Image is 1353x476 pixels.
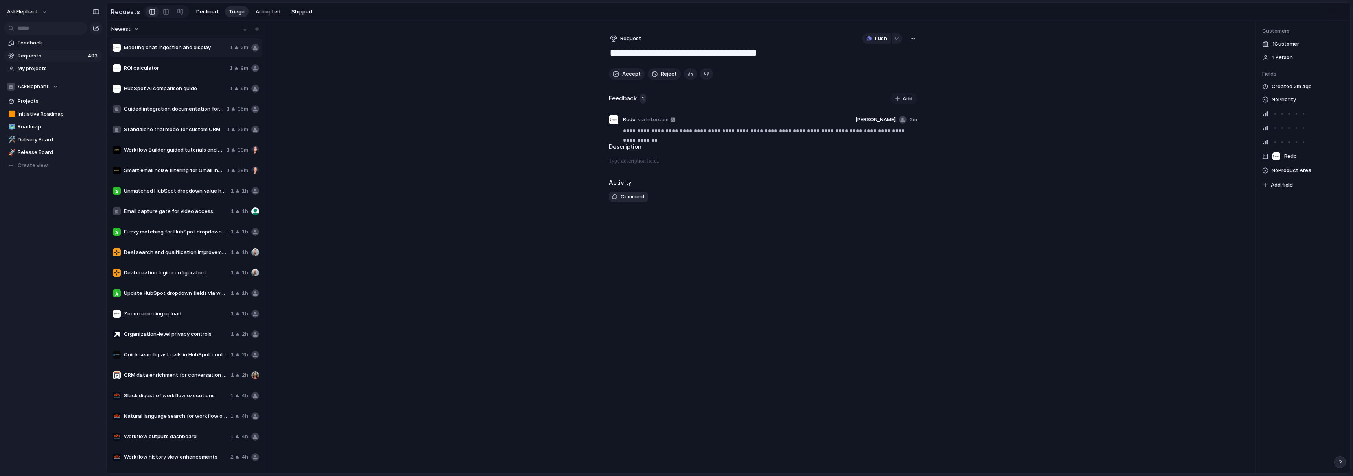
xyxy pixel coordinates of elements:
[18,83,49,91] span: AskElephant
[231,269,234,277] span: 1
[241,412,248,420] span: 4h
[862,33,891,44] button: Push
[636,115,676,124] a: via Intercom
[238,126,248,133] span: 35m
[18,161,48,169] span: Create view
[7,136,15,144] button: 🛠️
[18,52,85,60] span: Requests
[621,193,645,201] span: Comment
[1284,152,1297,160] span: Redo
[230,392,234,400] span: 1
[890,93,917,104] button: Add
[124,187,228,195] span: Unmatched HubSpot dropdown value handling
[291,8,312,16] span: Shipped
[238,146,248,154] span: 39m
[609,143,917,152] h2: Description
[4,37,102,49] a: Feedback
[4,81,102,93] button: AskElephant
[1272,83,1312,91] span: Created 2m ago
[18,123,100,131] span: Roadmap
[124,85,227,93] span: HubSpot AI comparison guide
[252,6,284,18] button: Accepted
[111,25,131,33] span: Newest
[124,207,228,215] span: Email capture gate for video access
[241,44,248,52] span: 2m
[18,136,100,144] span: Delivery Board
[8,109,14,119] div: 🟧
[230,412,234,420] span: 1
[241,453,248,461] span: 4h
[18,110,100,118] span: Initiative Roadmap
[124,248,228,256] span: Deal search and qualification improvements
[4,63,102,74] a: My projects
[227,126,230,133] span: 1
[1262,180,1294,190] button: Add field
[4,108,102,120] a: 🟧Initiative Roadmap
[241,392,248,400] span: 4h
[231,310,234,318] span: 1
[609,68,645,80] button: Accept
[242,207,248,215] span: 1h
[230,64,233,72] span: 1
[4,95,102,107] a: Projects
[227,146,230,154] span: 1
[855,116,896,124] span: [PERSON_NAME]
[1272,166,1311,175] span: No Product Area
[124,44,227,52] span: Meeting chat ingestion and display
[124,228,228,236] span: Fuzzy matching for HubSpot dropdown field updates
[1272,40,1299,48] span: 1 Customer
[875,35,887,43] span: Push
[8,148,14,157] div: 🚀
[227,167,230,174] span: 1
[124,167,223,174] span: Smart email noise filtering for Gmail integration
[242,289,248,297] span: 1h
[609,192,648,202] button: Comment
[124,64,227,72] span: ROI calculator
[661,70,677,78] span: Reject
[648,68,681,80] button: Reject
[231,207,234,215] span: 1
[242,228,248,236] span: 1h
[242,269,248,277] span: 1h
[231,351,234,359] span: 1
[256,8,280,16] span: Accepted
[4,134,102,146] a: 🛠️Delivery Board
[622,70,641,78] span: Accept
[4,121,102,133] a: 🗺️Roadmap
[18,148,100,156] span: Release Board
[124,105,223,113] span: Guided integration documentation for custom CRM
[124,126,223,133] span: Standalone trial mode for custom CRM
[623,116,636,124] span: Redo
[1271,181,1293,189] span: Add field
[231,228,234,236] span: 1
[242,310,248,318] span: 1h
[609,33,642,44] button: Request
[88,52,99,60] span: 493
[4,159,102,171] button: Create view
[1272,54,1293,61] span: 1 Person
[609,178,632,187] h2: Activity
[18,65,100,72] span: My projects
[638,116,669,124] span: via Intercom
[111,7,140,17] h2: Requests
[230,85,233,93] span: 1
[241,64,248,72] span: 9m
[18,97,100,105] span: Projects
[230,44,233,52] span: 1
[1262,70,1344,78] span: Fields
[242,371,248,379] span: 2h
[7,110,15,118] button: 🟧
[1272,95,1296,104] span: No Priority
[1262,27,1344,35] span: Customers
[609,94,637,103] h2: Feedback
[230,433,234,441] span: 1
[124,392,227,400] span: Slack digest of workflow executions
[620,35,641,43] span: Request
[192,6,222,18] button: Declined
[124,412,227,420] span: Natural language search for workflow outputs
[225,6,249,18] button: Triage
[241,433,248,441] span: 4h
[231,289,234,297] span: 1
